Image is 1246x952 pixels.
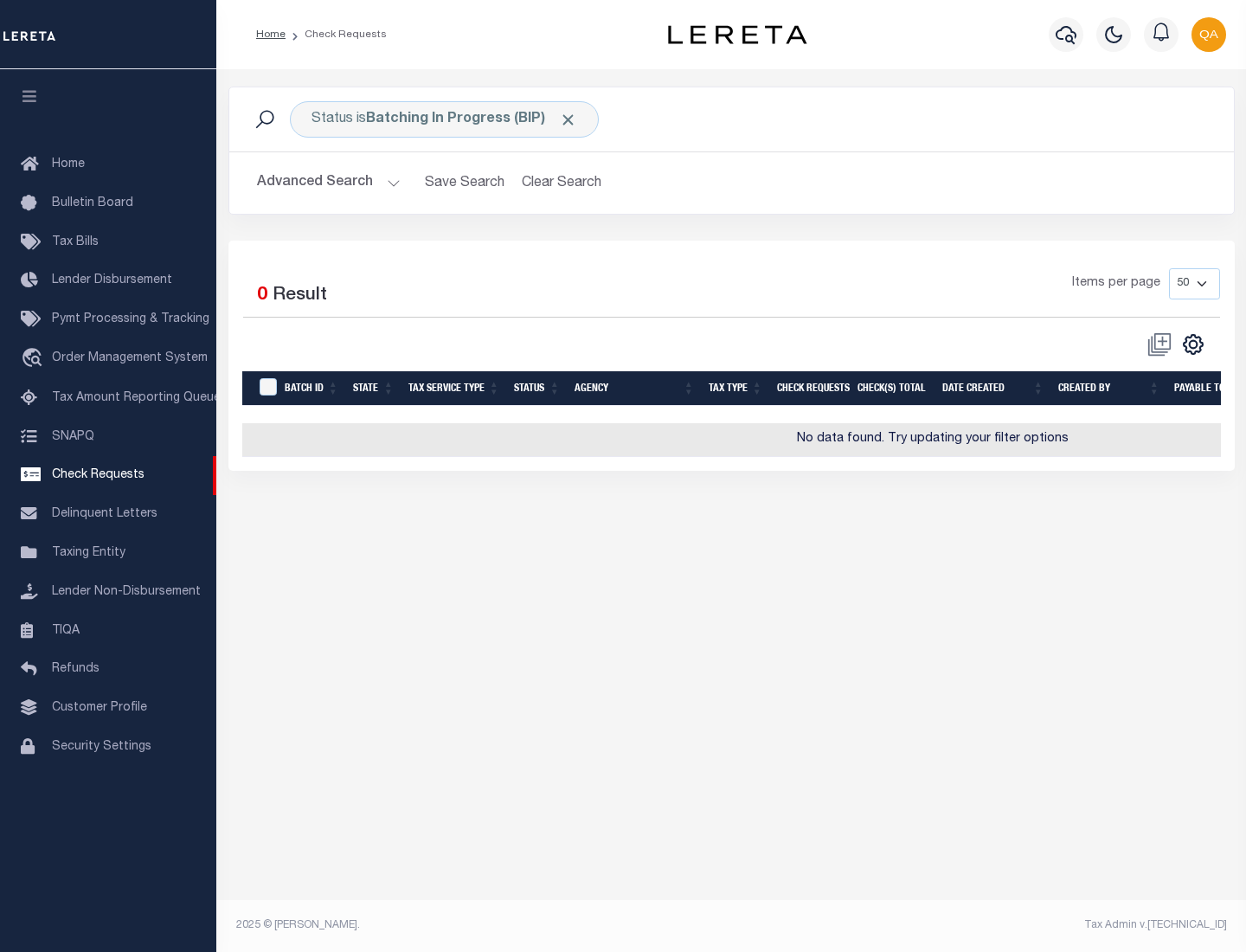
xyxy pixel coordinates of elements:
div: 2025 © [PERSON_NAME]. [223,917,732,933]
img: svg+xml;base64,PHN2ZyB4bWxucz0iaHR0cDovL3d3dy53My5vcmcvMjAwMC9zdmciIHBvaW50ZXItZXZlbnRzPSJub25lIi... [1191,17,1226,52]
label: Result [273,282,327,310]
button: Advanced Search [257,166,401,200]
span: Home [52,158,85,170]
th: Check(s) Total [851,371,935,407]
span: Security Settings [52,741,151,753]
div: Status is [290,101,599,138]
button: Clear Search [515,166,609,200]
img: logo-dark.svg [668,25,806,44]
span: Refunds [52,663,100,675]
b: Batching In Progress (BIP) [366,113,577,126]
li: Check Requests [286,27,387,42]
span: Tax Bills [52,236,99,248]
th: Created By: activate to sort column ascending [1051,371,1167,407]
span: Order Management System [52,352,208,364]
span: Delinquent Letters [52,508,157,520]
span: Lender Disbursement [52,274,172,286]
span: Click to Remove [559,111,577,129]
th: Check Requests [770,371,851,407]
span: Taxing Entity [52,547,125,559]
span: Bulletin Board [52,197,133,209]
span: Lender Non-Disbursement [52,586,201,598]
th: Tax Service Type: activate to sort column ascending [401,371,507,407]
th: Date Created: activate to sort column ascending [935,371,1051,407]
span: Tax Amount Reporting Queue [52,392,221,404]
span: TIQA [52,624,80,636]
th: Tax Type: activate to sort column ascending [702,371,770,407]
button: Save Search [414,166,515,200]
span: Customer Profile [52,702,147,714]
span: Items per page [1072,274,1160,293]
th: State: activate to sort column ascending [346,371,401,407]
span: SNAPQ [52,430,94,442]
span: Pymt Processing & Tracking [52,313,209,325]
i: travel_explore [21,348,48,370]
th: Batch Id: activate to sort column ascending [278,371,346,407]
th: Agency: activate to sort column ascending [568,371,702,407]
span: Check Requests [52,469,145,481]
th: Status: activate to sort column ascending [507,371,568,407]
a: Home [256,29,286,40]
div: Tax Admin v.[TECHNICAL_ID] [744,917,1227,933]
span: 0 [257,286,267,305]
